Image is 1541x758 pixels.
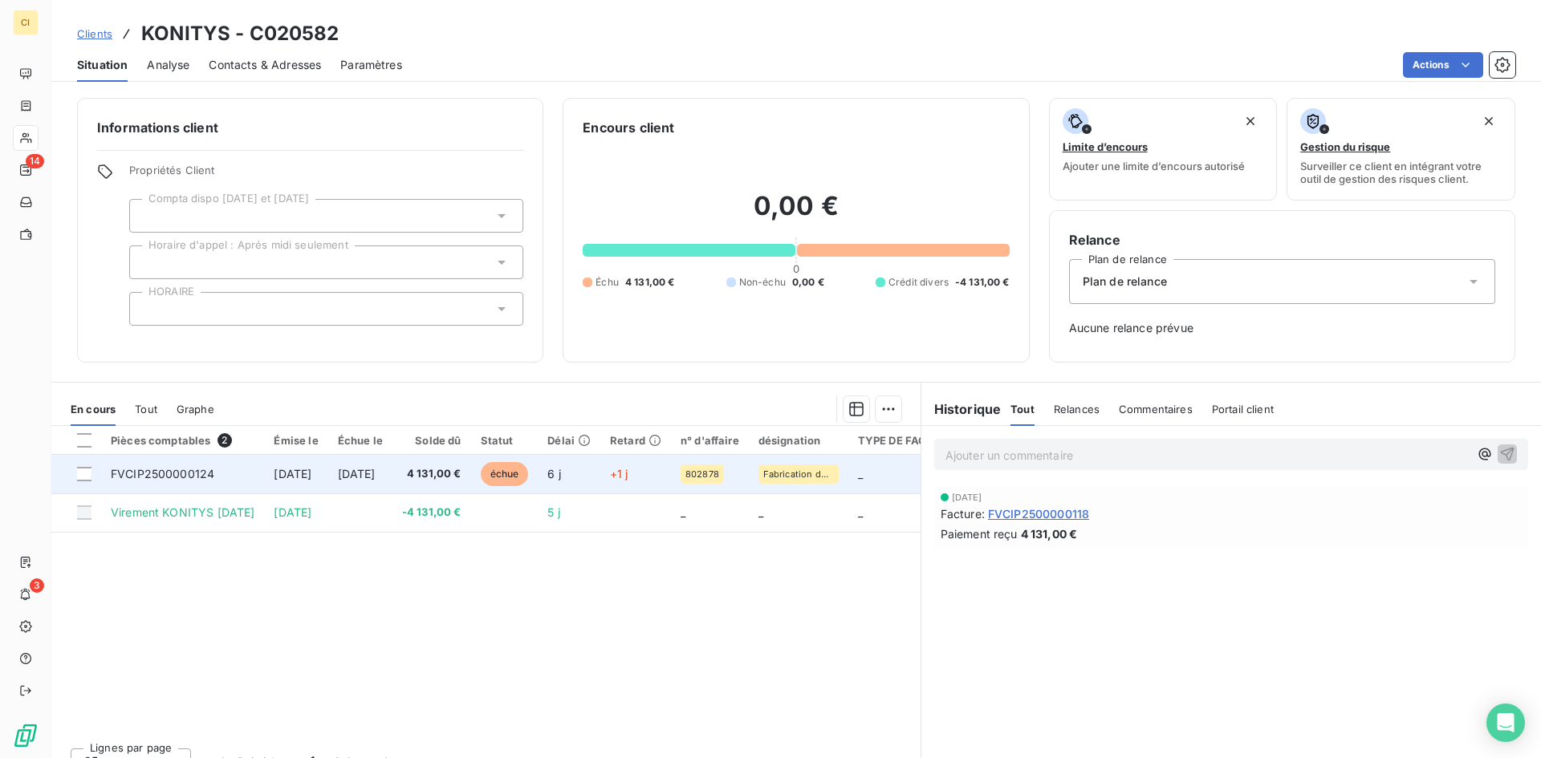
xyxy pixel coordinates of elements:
[338,467,376,480] span: [DATE]
[547,467,560,480] span: 6 j
[209,57,321,73] span: Contacts & Adresses
[111,467,214,480] span: FVCIP2500000124
[1287,98,1515,201] button: Gestion du risqueSurveiller ce client en intégrant votre outil de gestion des risques client.
[888,275,949,290] span: Crédit divers
[858,434,975,447] div: TYPE DE FACTURE
[77,57,128,73] span: Situation
[625,275,675,290] span: 4 131,00 €
[111,505,254,519] span: Virement KONITYS [DATE]
[1083,274,1167,290] span: Plan de relance
[858,505,863,519] span: _
[793,262,799,275] span: 0
[1119,403,1193,415] span: Commentaires
[1403,52,1483,78] button: Actions
[1069,230,1495,249] h6: Relance
[274,467,311,480] span: [DATE]
[143,255,156,270] input: Ajouter une valeur
[71,403,116,415] span: En cours
[1010,403,1035,415] span: Tout
[13,723,39,748] img: Logo LeanPay
[610,467,628,480] span: +1 j
[143,209,156,223] input: Ajouter une valeur
[274,505,311,519] span: [DATE]
[596,275,619,290] span: Échu
[952,492,982,502] span: [DATE]
[13,10,39,35] div: CI
[547,505,559,519] span: 5 j
[340,57,402,73] span: Paramètres
[681,505,685,519] span: _
[941,525,1018,542] span: Paiement reçu
[135,403,157,415] span: Tout
[583,118,674,137] h6: Encours client
[681,434,739,447] div: n° d'affaire
[547,434,591,447] div: Délai
[30,578,44,593] span: 3
[274,434,318,447] div: Émise le
[481,434,529,447] div: Statut
[1069,320,1495,336] span: Aucune relance prévue
[1300,160,1502,185] span: Surveiller ce client en intégrant votre outil de gestion des risques client.
[129,164,523,186] span: Propriétés Client
[141,19,340,48] h3: KONITYS - C020582
[758,434,839,447] div: désignation
[1300,140,1390,153] span: Gestion du risque
[402,434,461,447] div: Solde dû
[955,275,1010,290] span: -4 131,00 €
[143,302,156,316] input: Ajouter une valeur
[1054,403,1100,415] span: Relances
[402,466,461,482] span: 4 131,00 €
[763,469,834,479] span: Fabrication de 20 rampes
[1212,403,1274,415] span: Portail client
[988,505,1089,522] span: FVCIP2500000118
[583,190,1009,238] h2: 0,00 €
[77,26,112,42] a: Clients
[218,433,232,448] span: 2
[792,275,824,290] span: 0,00 €
[1063,160,1245,172] span: Ajouter une limite d’encours autorisé
[402,505,461,521] span: -4 131,00 €
[739,275,786,290] span: Non-échu
[758,505,763,519] span: _
[77,27,112,40] span: Clients
[685,469,719,479] span: 802878
[1021,525,1078,542] span: 4 131,00 €
[1049,98,1278,201] button: Limite d’encoursAjouter une limite d’encours autorisé
[1486,703,1525,742] div: Open Intercom Messenger
[97,118,523,137] h6: Informations client
[26,154,44,168] span: 14
[610,434,661,447] div: Retard
[147,57,189,73] span: Analyse
[481,462,529,486] span: échue
[941,505,985,522] span: Facture :
[111,433,254,448] div: Pièces comptables
[1063,140,1148,153] span: Limite d’encours
[338,434,383,447] div: Échue le
[858,467,863,480] span: _
[177,403,214,415] span: Graphe
[921,399,1002,419] h6: Historique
